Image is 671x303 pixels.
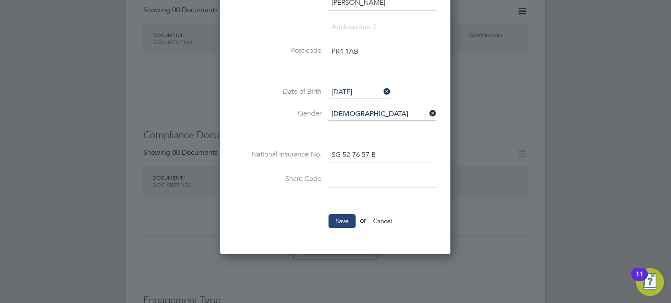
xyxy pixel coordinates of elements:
[234,174,322,184] label: Share Code
[234,46,322,55] label: Post code
[329,86,391,99] input: Select one
[636,268,664,296] button: Open Resource Center, 11 new notifications
[234,87,322,96] label: Date of Birth
[234,150,322,159] label: National Insurance No.
[234,109,322,118] label: Gender
[366,214,399,228] button: Cancel
[329,214,356,228] button: Save
[234,214,436,237] li: or
[329,20,436,35] input: Address line 3
[329,108,436,121] input: Select one
[636,274,643,286] div: 11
